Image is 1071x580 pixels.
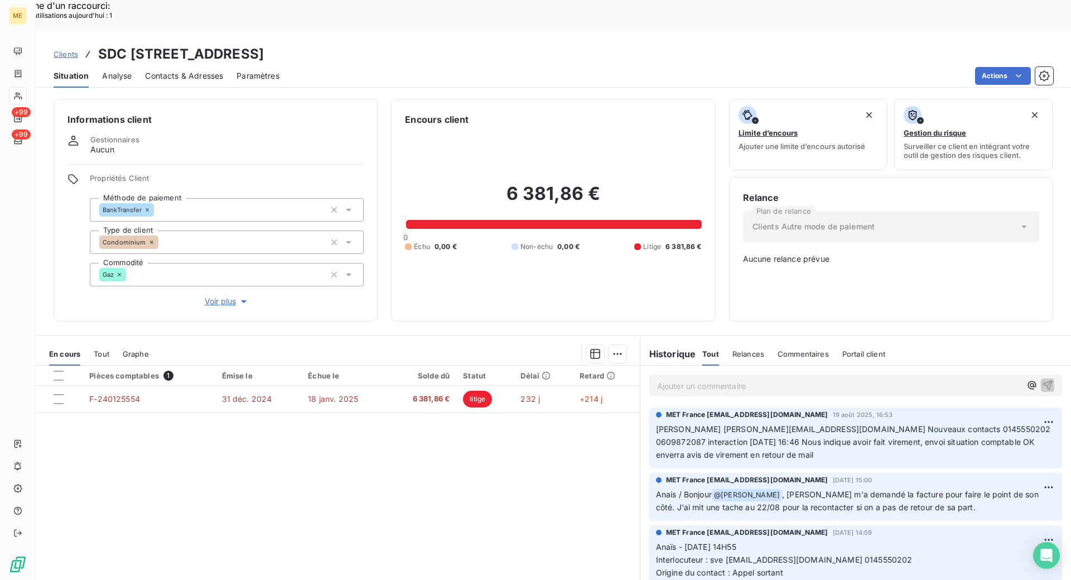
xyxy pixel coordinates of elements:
[90,144,114,155] span: Aucun
[732,349,764,358] span: Relances
[222,371,295,380] div: Émise le
[904,142,1044,160] span: Surveiller ce client en intégrant votre outil de gestion des risques client.
[9,109,26,127] a: +99
[90,174,364,189] span: Propriétés Client
[739,142,865,151] span: Ajouter une limite d’encours autorisé
[656,542,736,552] span: Anaïs - [DATE] 14H55
[405,113,469,126] h6: Encours client
[640,347,696,361] h6: Historique
[394,394,450,405] span: 6 381,86 €
[743,253,1039,265] span: Aucune relance prévue
[205,296,249,307] span: Voir plus
[54,49,78,60] a: Clients
[102,70,132,82] span: Analyse
[656,555,913,564] span: Interlocuteur : sve [EMAIL_ADDRESS][DOMAIN_NAME] 0145550202
[580,371,633,380] div: Retard
[308,394,358,404] span: 18 janv. 2025
[90,295,364,308] button: Voir plus
[103,271,114,278] span: Gaz
[752,221,875,232] span: Clients Autre mode de paiement
[49,349,80,358] span: En cours
[666,475,828,485] span: MET France [EMAIL_ADDRESS][DOMAIN_NAME]
[394,371,450,380] div: Solde dû
[9,555,27,573] img: Logo LeanPay
[435,242,457,252] span: 0,00 €
[656,490,712,499] span: Anais / Bonjour
[656,568,783,577] span: Origine du contact : Appel sortant
[665,242,702,252] span: 6 381,86 €
[94,349,109,358] span: Tout
[702,349,719,358] span: Tout
[12,107,31,117] span: +99
[833,477,872,483] span: [DATE] 15:00
[90,135,139,144] span: Gestionnaires
[54,70,89,82] span: Situation
[743,191,1039,204] h6: Relance
[9,132,26,150] a: +99
[666,528,828,538] span: MET France [EMAIL_ADDRESS][DOMAIN_NAME]
[520,394,540,404] span: 232 j
[67,113,364,126] h6: Informations client
[557,242,580,252] span: 0,00 €
[308,371,381,380] div: Échue le
[739,128,798,137] span: Limite d’encours
[12,130,31,140] span: +99
[414,242,430,252] span: Échu
[842,349,885,358] span: Portail client
[54,50,78,59] span: Clients
[405,183,701,216] h2: 6 381,86 €
[894,99,1053,170] button: Gestion du risqueSurveiller ce client en intégrant votre outil de gestion des risques client.
[222,394,272,404] span: 31 déc. 2024
[666,410,828,420] span: MET France [EMAIL_ADDRESS][DOMAIN_NAME]
[520,242,553,252] span: Non-échu
[163,371,173,381] span: 1
[123,349,149,358] span: Graphe
[103,239,146,246] span: Condominium
[520,371,566,380] div: Délai
[89,371,208,381] div: Pièces comptables
[904,128,966,137] span: Gestion du risque
[158,237,167,247] input: Ajouter une valeur
[712,489,781,502] span: @ [PERSON_NAME]
[98,44,264,64] h3: SDC [STREET_ADDRESS]
[643,242,661,252] span: Litige
[833,529,872,536] span: [DATE] 14:59
[154,205,163,215] input: Ajouter une valeur
[656,490,1041,512] span: , [PERSON_NAME] m'a demandé la facture pour faire le point de son côté. J'ai mit une tache au 22/...
[463,391,492,408] span: litige
[833,411,893,418] span: 19 août 2025, 16:53
[463,371,507,380] div: Statut
[103,207,142,213] span: BankTransfer
[975,67,1031,85] button: Actions
[778,349,829,358] span: Commentaires
[656,424,1053,459] span: [PERSON_NAME] [PERSON_NAME][EMAIL_ADDRESS][DOMAIN_NAME] Nouveaux contacts 0145550202 0609872087 i...
[403,233,408,242] span: 0
[729,99,888,170] button: Limite d’encoursAjouter une limite d’encours autorisé
[126,270,135,280] input: Ajouter une valeur
[89,394,140,404] span: F-240125554
[237,70,279,82] span: Paramètres
[580,394,602,404] span: +214 j
[1033,542,1060,569] div: Open Intercom Messenger
[145,70,223,82] span: Contacts & Adresses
